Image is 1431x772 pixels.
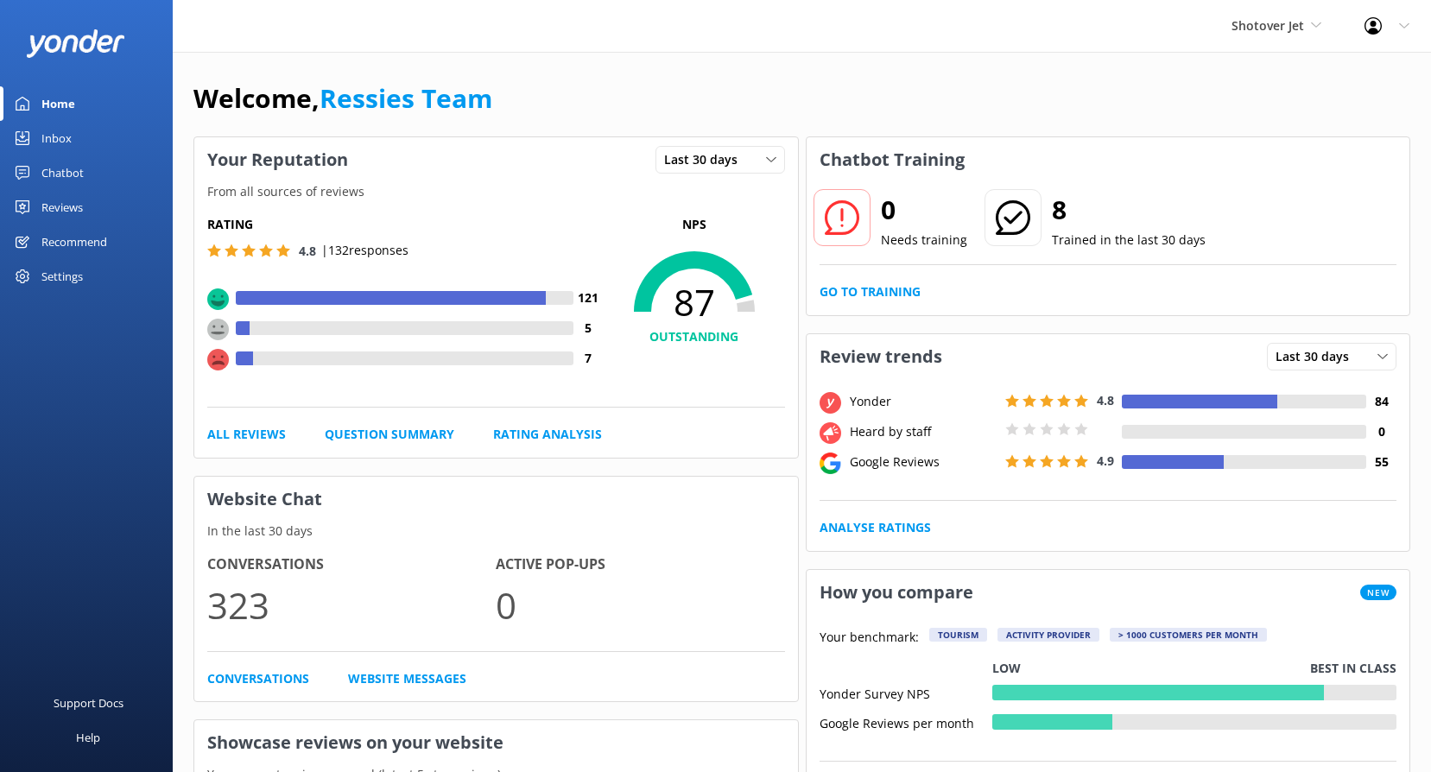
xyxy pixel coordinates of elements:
h3: Your Reputation [194,137,361,182]
p: | 132 responses [321,241,408,260]
div: Reviews [41,190,83,225]
a: Website Messages [348,669,466,688]
h3: Showcase reviews on your website [194,720,798,765]
h3: How you compare [807,570,986,615]
div: Chatbot [41,155,84,190]
a: Conversations [207,669,309,688]
h4: 121 [573,288,604,307]
h2: 8 [1052,189,1206,231]
div: Settings [41,259,83,294]
div: Support Docs [54,686,123,720]
h3: Chatbot Training [807,137,978,182]
div: Heard by staff [845,422,1001,441]
p: 323 [207,576,496,634]
h4: 55 [1366,452,1396,471]
h4: Active Pop-ups [496,554,784,576]
p: 0 [496,576,784,634]
a: Go to Training [820,282,921,301]
span: Shotover Jet [1232,17,1304,34]
p: Needs training [881,231,967,250]
h1: Welcome, [193,78,492,119]
span: 4.8 [299,243,316,259]
div: Home [41,86,75,121]
h4: OUTSTANDING [604,327,785,346]
h2: 0 [881,189,967,231]
h4: Conversations [207,554,496,576]
span: New [1360,585,1396,600]
div: Google Reviews [845,452,1001,471]
p: Your benchmark: [820,628,919,649]
span: Last 30 days [664,150,748,169]
h4: 0 [1366,422,1396,441]
a: Rating Analysis [493,425,602,444]
div: Help [76,720,100,755]
h3: Review trends [807,334,955,379]
a: Analyse Ratings [820,518,931,537]
p: From all sources of reviews [194,182,798,201]
div: Activity Provider [997,628,1099,642]
h4: 84 [1366,392,1396,411]
p: Trained in the last 30 days [1052,231,1206,250]
h3: Website Chat [194,477,798,522]
a: Question Summary [325,425,454,444]
div: Yonder [845,392,1001,411]
div: > 1000 customers per month [1110,628,1267,642]
span: 87 [604,281,785,324]
h5: Rating [207,215,604,234]
div: Recommend [41,225,107,259]
p: Low [992,659,1021,678]
p: NPS [604,215,785,234]
h4: 5 [573,319,604,338]
a: All Reviews [207,425,286,444]
span: 4.8 [1097,392,1114,408]
img: yonder-white-logo.png [26,29,125,58]
a: Ressies Team [320,80,492,116]
p: In the last 30 days [194,522,798,541]
div: Inbox [41,121,72,155]
h4: 7 [573,349,604,368]
span: 4.9 [1097,452,1114,469]
div: Yonder Survey NPS [820,685,992,700]
span: Last 30 days [1276,347,1359,366]
div: Google Reviews per month [820,714,992,730]
p: Best in class [1310,659,1396,678]
div: Tourism [929,628,987,642]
